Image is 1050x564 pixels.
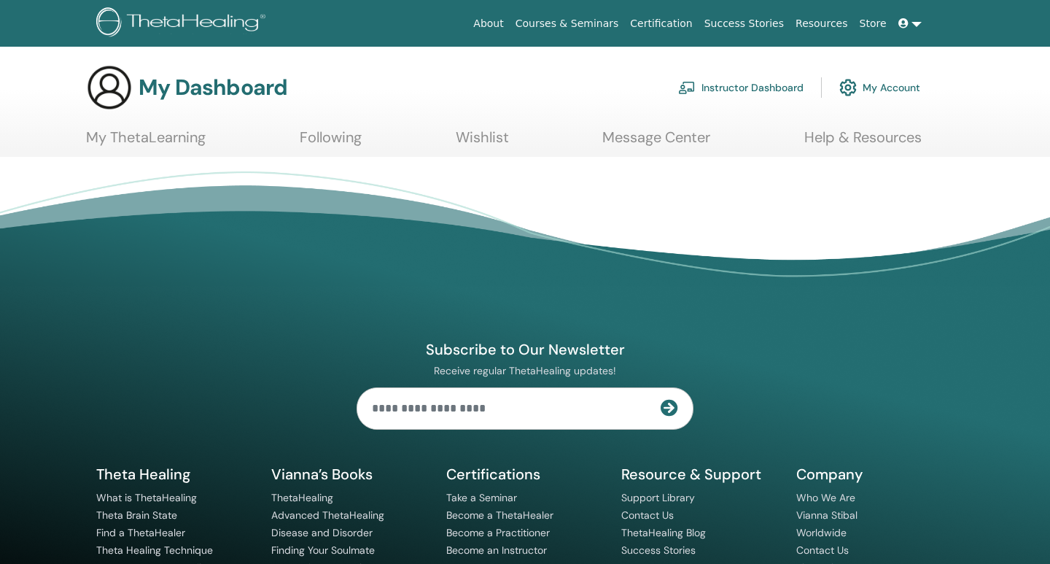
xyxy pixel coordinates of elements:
a: Worldwide [796,526,847,539]
a: Message Center [602,128,710,157]
a: My ThetaLearning [86,128,206,157]
img: cog.svg [839,75,857,100]
a: Become an Instructor [446,544,547,557]
img: logo.png [96,7,271,40]
a: Disease and Disorder [271,526,373,539]
h3: My Dashboard [139,74,287,101]
h5: Theta Healing [96,465,254,484]
h5: Vianna’s Books [271,465,429,484]
a: Resources [790,10,854,37]
a: Store [854,10,892,37]
a: Finding Your Soulmate [271,544,375,557]
a: Contact Us [621,509,674,522]
img: chalkboard-teacher.svg [678,81,696,94]
h5: Company [796,465,954,484]
a: Who We Are [796,491,855,504]
a: Theta Healing Technique [96,544,213,557]
a: Instructor Dashboard [678,72,804,104]
a: Following [300,128,362,157]
a: Contact Us [796,544,849,557]
a: Courses & Seminars [510,10,625,37]
a: What is ThetaHealing [96,491,197,504]
h5: Certifications [446,465,604,484]
h4: Subscribe to Our Newsletter [357,340,693,359]
a: Vianna Stibal [796,509,857,522]
a: Theta Brain State [96,509,177,522]
a: Advanced ThetaHealing [271,509,384,522]
a: Certification [624,10,698,37]
a: ThetaHealing Blog [621,526,706,539]
img: generic-user-icon.jpg [86,64,133,111]
a: ThetaHealing [271,491,333,504]
p: Receive regular ThetaHealing updates! [357,364,693,377]
a: Take a Seminar [446,491,517,504]
a: Success Stories [699,10,790,37]
a: About [467,10,509,37]
a: Find a ThetaHealer [96,526,185,539]
a: Help & Resources [804,128,922,157]
h5: Resource & Support [621,465,779,484]
a: Wishlist [456,128,509,157]
a: My Account [839,72,920,104]
a: Become a Practitioner [446,526,550,539]
a: Support Library [621,491,695,504]
a: Success Stories [621,544,696,557]
a: Become a ThetaHealer [446,509,553,522]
